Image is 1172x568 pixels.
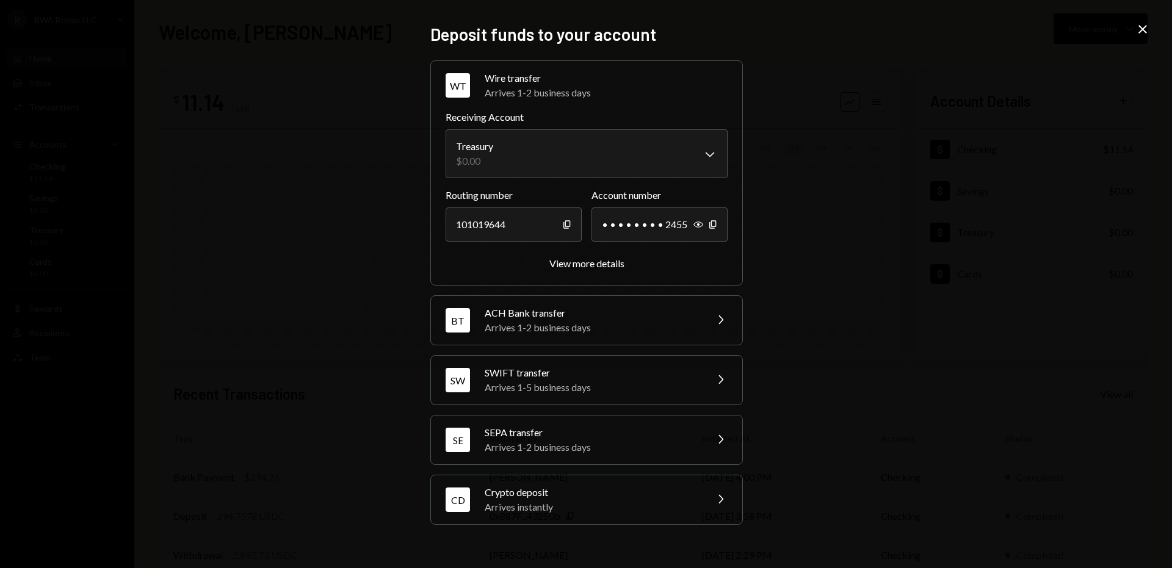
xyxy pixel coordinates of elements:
button: SWSWIFT transferArrives 1-5 business days [431,356,742,404]
button: CDCrypto depositArrives instantly [431,475,742,524]
div: Wire transfer [485,71,728,85]
button: Receiving Account [446,129,728,178]
div: Arrives instantly [485,500,698,514]
div: BT [446,308,470,333]
div: • • • • • • • • 2455 [591,207,728,242]
div: SE [446,428,470,452]
div: 101019644 [446,207,582,242]
div: Crypto deposit [485,485,698,500]
div: Arrives 1-2 business days [485,85,728,100]
div: View more details [549,257,624,269]
label: Receiving Account [446,110,728,124]
div: Arrives 1-2 business days [485,320,698,335]
button: View more details [549,257,624,270]
div: WT [446,73,470,98]
button: WTWire transferArrives 1-2 business days [431,61,742,110]
div: ACH Bank transfer [485,306,698,320]
div: SW [446,368,470,392]
label: Routing number [446,188,582,203]
div: Arrives 1-2 business days [485,440,698,455]
div: Arrives 1-5 business days [485,380,698,395]
div: CD [446,487,470,512]
button: SESEPA transferArrives 1-2 business days [431,415,742,464]
div: SEPA transfer [485,425,698,440]
label: Account number [591,188,728,203]
h2: Deposit funds to your account [430,23,742,46]
div: SWIFT transfer [485,365,698,380]
div: WTWire transferArrives 1-2 business days [446,110,728,270]
button: BTACH Bank transferArrives 1-2 business days [431,296,742,345]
